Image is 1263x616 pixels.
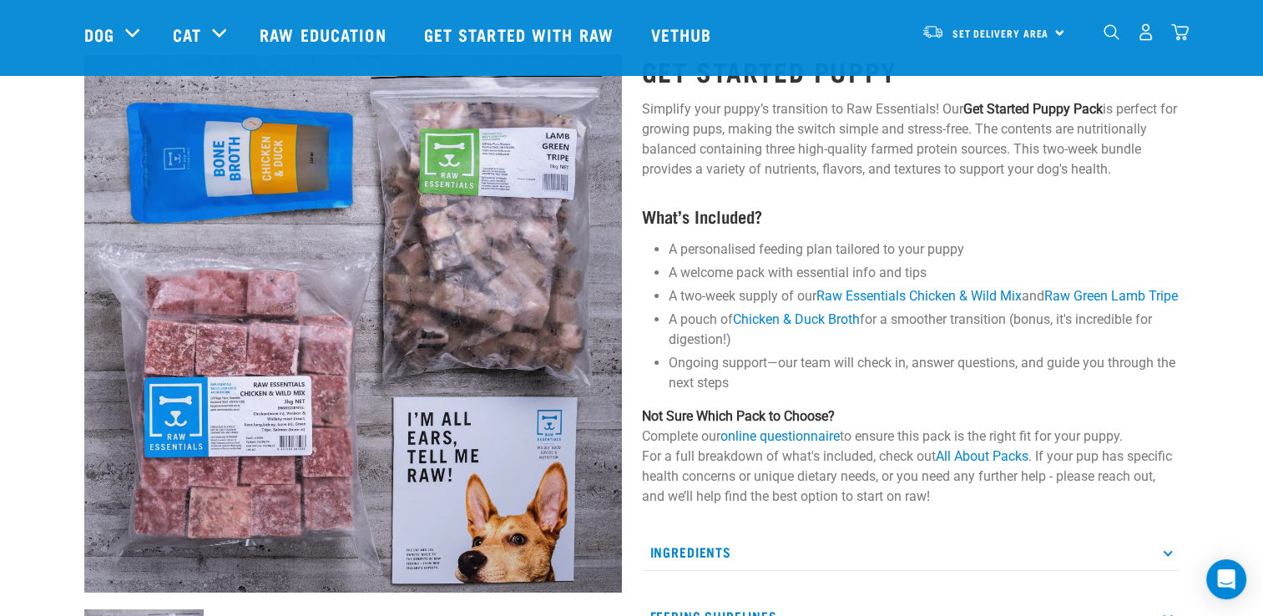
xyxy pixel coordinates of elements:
a: Get started with Raw [407,1,634,68]
a: Raw Essentials Chicken & Wild Mix [816,288,1022,304]
a: Dog [84,22,114,47]
img: user.png [1137,23,1154,41]
li: A welcome pack with essential info and tips [669,263,1180,283]
strong: Get Started Puppy Pack [963,101,1103,117]
a: online questionnaire [720,428,840,444]
strong: What’s Included? [642,211,762,220]
li: A personalised feeding plan tailored to your puppy [669,240,1180,260]
span: Set Delivery Area [952,31,1049,37]
a: All About Packs [936,448,1028,464]
a: Chicken & Duck Broth [733,311,860,327]
li: A pouch of for a smoother transition (bonus, it's incredible for digestion!) [669,310,1180,350]
li: Ongoing support—our team will check in, answer questions, and guide you through the next steps [669,353,1180,393]
img: van-moving.png [922,24,944,39]
a: Cat [173,22,201,47]
p: Ingredients [642,533,1180,571]
li: A two-week supply of our and [669,286,1180,306]
p: Simplify your puppy’s transition to Raw Essentials! Our is perfect for growing pups, making the s... [642,99,1180,179]
a: Raw Education [243,1,407,68]
div: Open Intercom Messenger [1206,559,1246,599]
img: home-icon-1@2x.png [1104,24,1119,40]
a: Vethub [634,1,733,68]
img: NPS Puppy Update [84,55,622,593]
img: home-icon@2x.png [1171,23,1189,41]
a: Raw Green Lamb Tripe [1044,288,1178,304]
p: Complete our to ensure this pack is the right fit for your puppy. For a full breakdown of what's ... [642,406,1180,507]
strong: Not Sure Which Pack to Choose? [642,408,835,424]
